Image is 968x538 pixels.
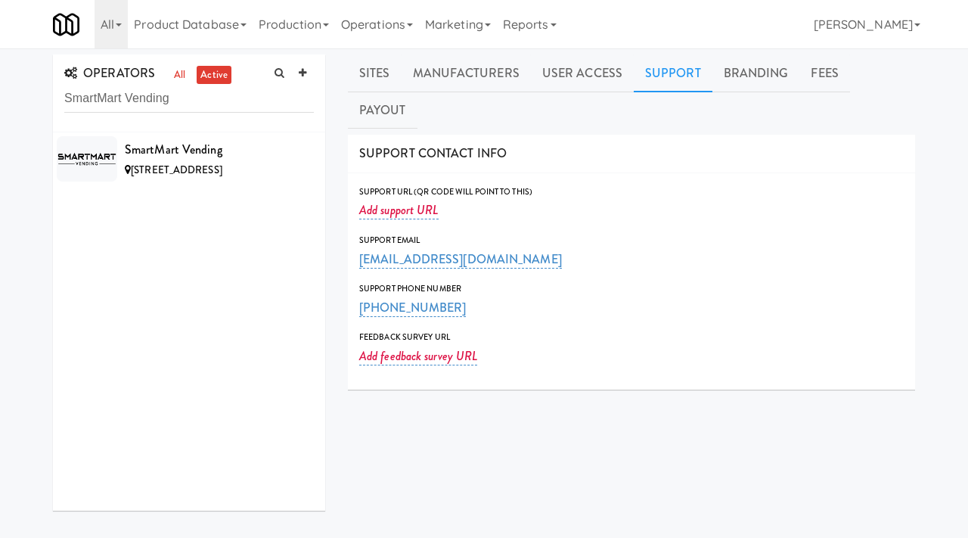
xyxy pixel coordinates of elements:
[359,330,904,345] div: Feedback Survey Url
[131,163,222,177] span: [STREET_ADDRESS]
[799,54,849,92] a: Fees
[170,66,189,85] a: all
[712,54,800,92] a: Branding
[634,54,712,92] a: Support
[125,138,314,161] div: SmartMart Vending
[197,66,231,85] a: active
[359,347,477,365] a: Add feedback survey URL
[531,54,634,92] a: User Access
[359,145,507,162] span: SUPPORT CONTACT INFO
[359,185,904,200] div: Support Url (QR code will point to this)
[53,11,79,38] img: Micromart
[359,201,439,219] a: Add support URL
[64,85,314,113] input: Search Operator
[64,64,155,82] span: OPERATORS
[359,281,904,297] div: Support Phone Number
[402,54,531,92] a: Manufacturers
[348,54,402,92] a: Sites
[359,233,904,248] div: Support Email
[359,299,466,317] a: [PHONE_NUMBER]
[53,132,325,185] li: SmartMart Vending[STREET_ADDRESS]
[348,92,417,129] a: Payout
[359,250,562,269] a: [EMAIL_ADDRESS][DOMAIN_NAME]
